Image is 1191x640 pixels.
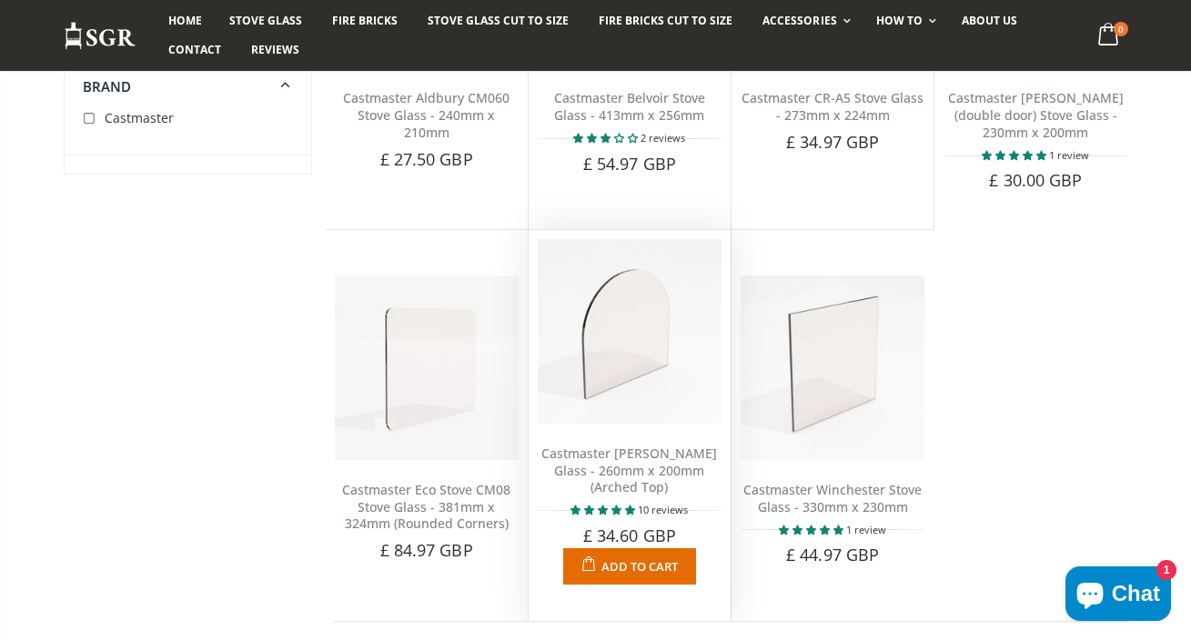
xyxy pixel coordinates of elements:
[583,525,676,546] span: £ 34.60 GBP
[168,13,202,28] span: Home
[335,275,519,459] img: Castmaster Eco Stove CM08 stove glass
[237,35,313,65] a: Reviews
[1090,18,1127,54] a: 0
[863,6,945,35] a: How To
[380,148,473,170] span: £ 27.50 GBP
[601,558,678,575] span: Add to Cart
[779,523,846,536] span: 5.00 stars
[332,13,398,28] span: Fire Bricks
[749,6,859,35] a: Accessories
[846,523,886,536] span: 1 review
[554,89,705,124] a: Castmaster Belvoir Stove Glass - 413mm x 256mm
[428,13,569,28] span: Stove Glass Cut To Size
[380,539,473,561] span: £ 84.97 GBP
[570,503,638,516] span: 5.00 stars
[876,13,923,28] span: How To
[343,89,510,141] a: Castmaster Aldbury CM060 Stove Glass - 240mm x 210mm
[948,6,1031,35] a: About us
[989,169,1082,191] span: £ 30.00 GBP
[229,13,302,28] span: Stove Glass
[1114,22,1128,36] span: 0
[786,131,879,153] span: £ 34.97 GBP
[1060,566,1176,625] inbox-online-store-chat: Shopify online store chat
[583,153,676,175] span: £ 54.97 GBP
[1049,148,1089,162] span: 1 review
[741,275,924,459] img: Castmaster Winchester Stove Glass
[541,445,717,496] a: Castmaster [PERSON_NAME] Glass - 260mm x 200mm (Arched Top)
[414,6,582,35] a: Stove Glass Cut To Size
[762,13,836,28] span: Accessories
[318,6,411,35] a: Fire Bricks
[155,6,216,35] a: Home
[342,481,510,533] a: Castmaster Eco Stove CM08 Stove Glass - 381mm x 324mm (Rounded Corners)
[641,131,685,145] span: 2 reviews
[585,6,746,35] a: Fire Bricks Cut To Size
[638,503,688,516] span: 10 reviews
[83,77,132,95] span: Brand
[64,21,136,51] img: Stove Glass Replacement
[105,109,174,126] span: Castmaster
[742,89,924,124] a: Castmaster CR-A5 Stove Glass - 273mm x 224mm
[216,6,316,35] a: Stove Glass
[962,13,1017,28] span: About us
[538,239,722,423] img: Castmaster Juliette replacement stove glass
[168,42,221,57] span: Contact
[155,35,235,65] a: Contact
[573,131,641,145] span: 3.00 stars
[982,148,1049,162] span: 5.00 stars
[948,89,1124,141] a: Castmaster [PERSON_NAME] (double door) Stove Glass - 230mm x 200mm
[743,481,922,515] a: Castmaster Winchester Stove Glass - 330mm x 230mm
[599,13,732,28] span: Fire Bricks Cut To Size
[563,548,695,585] button: Add to Cart
[251,42,299,57] span: Reviews
[786,544,879,565] span: £ 44.97 GBP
